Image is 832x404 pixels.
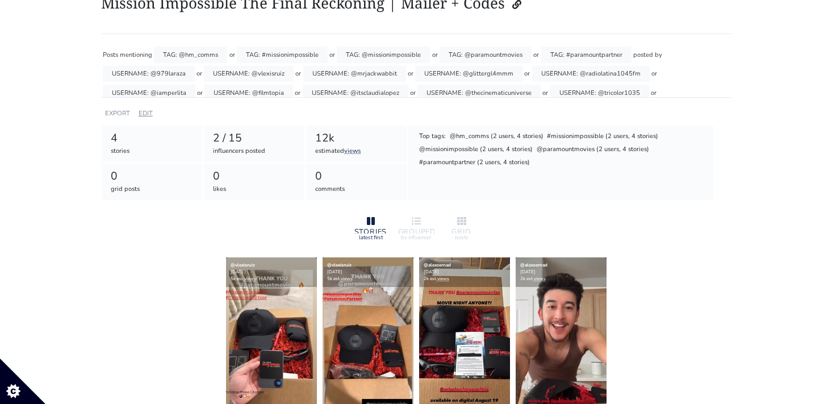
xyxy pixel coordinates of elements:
[651,85,657,101] div: or
[419,144,534,156] div: @missionimpossible (2 users, 4 stories)
[204,85,293,101] div: USERNAME: @filmtopia
[344,147,361,155] a: views
[419,131,447,143] div: Top tags:
[111,130,193,147] div: 4
[139,109,153,118] a: EDIT
[303,66,406,82] div: USERNAME: @mrjackwabbit
[341,276,353,282] a: views
[105,109,130,118] a: EXPORT
[655,47,662,63] div: by
[424,262,451,268] a: @alexsernad
[226,257,317,287] div: [DATE] 5k est.
[103,47,118,63] div: Posts
[315,147,398,156] div: estimated
[534,276,546,282] a: views
[651,66,657,82] div: or
[398,228,434,234] div: GROUPED
[533,47,539,63] div: or
[111,185,193,194] div: grid posts
[213,168,295,185] div: 0
[111,147,193,156] div: stories
[295,66,301,82] div: or
[315,130,398,147] div: 12k
[536,144,650,156] div: @paramountmovies (2 users, 4 stories)
[303,85,408,101] div: USERNAME: @itsclaudialopez
[323,257,413,287] div: [DATE] 5k est.
[516,257,607,287] div: [DATE] 2k est.
[415,66,522,82] div: USERNAME: @glittergl4mmm
[419,257,510,287] div: [DATE] 2k est.
[103,66,195,82] div: USERNAME: @979laraza
[398,234,434,239] div: by influencer
[417,85,541,101] div: USERNAME: @thecinematicuniverse
[244,276,256,282] a: views
[353,228,389,234] div: STORIES
[213,130,295,147] div: 2 / 15
[550,85,649,101] div: USERNAME: @tricolor1035
[532,66,650,82] div: USERNAME: @radiolatina1045fm
[197,85,203,101] div: or
[204,66,294,82] div: USERNAME: @vlexisruiz
[542,85,548,101] div: or
[237,47,328,63] div: TAG: #missionimpossible
[120,47,152,63] div: mentioning
[449,131,544,143] div: @hm_comms (2 users, 4 stories)
[196,66,202,82] div: or
[154,47,227,63] div: TAG: @hm_comms
[111,168,193,185] div: 0
[546,131,659,143] div: #missionimpossible (2 users, 4 stories)
[337,47,430,63] div: TAG: @missionimpossible
[213,147,295,156] div: influencers posted
[103,85,195,101] div: USERNAME: @iamperlita
[444,234,480,239] div: posts
[327,262,352,268] a: @vlexisruiz
[353,234,389,239] div: latest first
[432,47,438,63] div: or
[408,66,413,82] div: or
[541,47,632,63] div: TAG: #paramountpartner
[633,47,653,63] div: posted
[315,185,398,194] div: comments
[231,262,255,268] a: @vlexisruiz
[213,185,295,194] div: likes
[520,262,547,268] a: @alexsernad
[295,85,300,101] div: or
[229,47,235,63] div: or
[315,168,398,185] div: 0
[437,276,449,282] a: views
[419,157,531,169] div: #paramountpartner (2 users, 4 stories)
[524,66,530,82] div: or
[410,85,416,101] div: or
[444,228,480,234] div: GRID
[329,47,335,63] div: or
[440,47,532,63] div: TAG: @paramountmovies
